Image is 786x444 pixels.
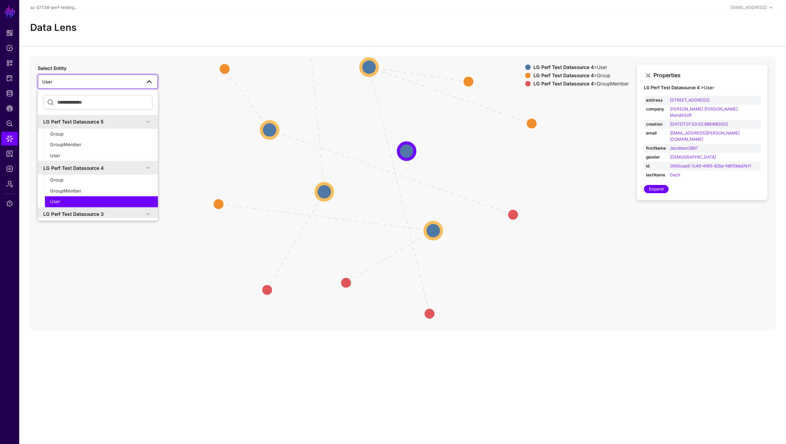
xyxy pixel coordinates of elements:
[1,117,18,130] a: Policy Lens
[4,4,16,19] a: SGNL
[6,105,13,112] span: CAEP Hub
[50,131,63,137] span: Group
[730,4,767,11] div: [EMAIL_ADDRESS]
[1,26,18,40] a: Dashboard
[646,97,666,103] strong: address
[646,172,666,178] strong: lastName
[6,45,13,51] span: Policies
[6,180,13,187] span: Admin
[670,145,698,151] a: Jacobson2807
[670,106,738,118] a: [PERSON_NAME] [PERSON_NAME] MandASoft
[670,121,728,127] a: [DATE]T07:53:53.688168302Z
[30,22,77,34] h2: Data Lens
[1,147,18,161] a: Reports
[1,177,18,191] a: Admin
[1,41,18,55] a: Policies
[1,86,18,100] a: Identity Data Fabric
[644,185,669,193] a: Expand
[6,30,13,36] span: Dashboard
[1,56,18,70] a: Snippets
[646,154,666,160] strong: gender
[646,130,666,136] strong: email
[670,154,716,160] a: [DEMOGRAPHIC_DATA]
[670,172,680,177] a: Dach
[646,145,666,151] strong: firstName
[6,165,13,172] span: Logs
[43,118,144,125] div: LG Perf Test Datasource 5
[1,102,18,115] a: CAEP Hub
[6,135,13,142] span: Data Lens
[533,72,594,78] strong: LG Perf Test Datasource 4
[1,162,18,176] a: Logs
[6,200,13,207] span: Support
[532,81,630,86] div: > GroupMember
[646,121,666,127] strong: creation
[50,188,81,194] span: GroupMember
[50,199,60,204] span: User
[670,97,709,103] a: [STREET_ADDRESS]
[45,129,158,140] button: Group
[50,177,63,183] span: Group
[670,163,751,168] a: 0003caa9-7c49-4905-82be-fd615bbd7e11
[43,210,144,218] div: LG Perf Test Datasource 3
[45,196,158,207] button: User
[6,150,13,157] span: Reports
[6,120,13,127] span: Policy Lens
[45,150,158,161] button: User
[654,72,761,79] h3: Properties
[532,65,630,70] div: > User
[1,132,18,145] a: Data Lens
[646,106,666,112] strong: company
[50,153,60,158] span: User
[6,60,13,67] span: Snippets
[45,139,158,150] button: GroupMember
[670,130,740,142] a: [EMAIL_ADDRESS][PERSON_NAME][DOMAIN_NAME]
[533,81,594,86] strong: LG Perf Test Datasource 4
[644,85,704,90] strong: LG Perf Test Datasource 4 >
[644,85,761,91] h4: User
[30,5,77,10] a: sc-57738-perf-testing...
[38,65,67,72] label: Select Entity
[50,142,81,147] span: GroupMember
[532,73,630,78] div: > Group
[45,186,158,197] button: GroupMember
[6,90,13,97] span: Identity Data Fabric
[6,75,13,82] span: Protected Systems
[646,163,666,169] strong: id
[43,164,144,172] div: LG Perf Test Datasource 4
[42,79,53,84] span: User
[45,175,158,186] button: Group
[533,64,594,70] strong: LG Perf Test Datasource 4
[1,71,18,85] a: Protected Systems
